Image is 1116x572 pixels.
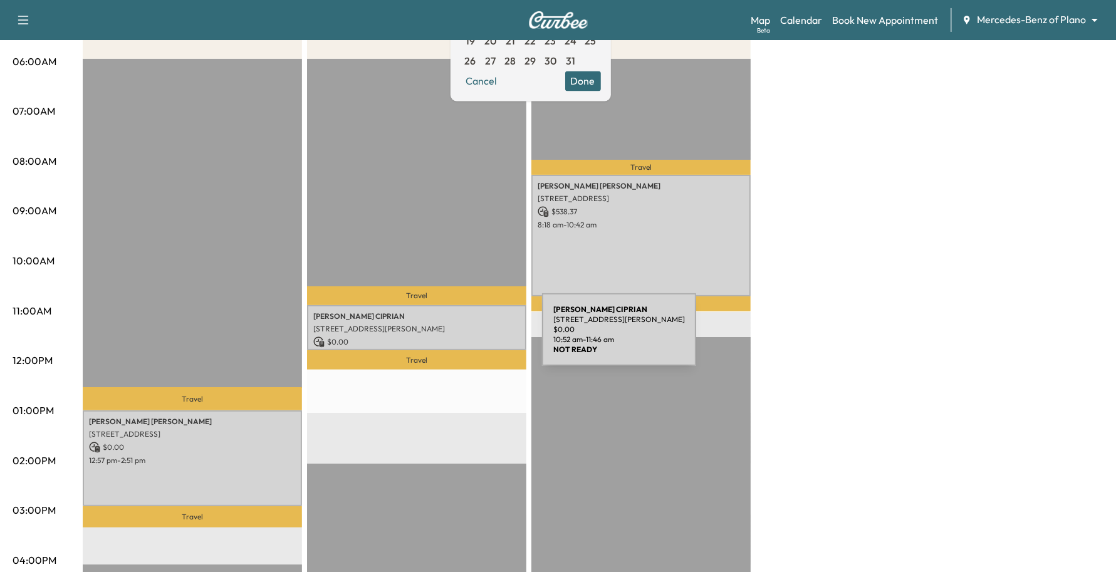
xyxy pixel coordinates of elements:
[89,442,296,453] p: $ 0.00
[525,33,536,48] span: 22
[465,53,476,68] span: 26
[307,350,526,370] p: Travel
[307,286,526,305] p: Travel
[565,71,601,91] button: Done
[466,33,475,48] span: 19
[538,181,744,191] p: [PERSON_NAME] [PERSON_NAME]
[13,553,56,568] p: 04:00PM
[13,203,56,218] p: 09:00AM
[566,53,575,68] span: 31
[13,103,55,118] p: 07:00AM
[13,54,56,69] p: 06:00AM
[506,33,515,48] span: 21
[83,506,302,528] p: Travel
[832,13,938,28] a: Book New Appointment
[565,33,576,48] span: 24
[977,13,1086,27] span: Mercedes-Benz of Plano
[13,153,56,169] p: 08:00AM
[89,455,296,465] p: 12:57 pm - 2:51 pm
[531,296,751,311] p: Travel
[89,417,296,427] p: [PERSON_NAME] [PERSON_NAME]
[313,336,520,348] p: $ 0.00
[757,26,770,35] div: Beta
[313,311,520,321] p: [PERSON_NAME] CIPRIAN
[484,33,496,48] span: 20
[751,13,770,28] a: MapBeta
[545,53,556,68] span: 30
[13,453,56,468] p: 02:00PM
[538,220,744,230] p: 8:18 am - 10:42 am
[313,324,520,334] p: [STREET_ADDRESS][PERSON_NAME]
[538,206,744,217] p: $ 538.37
[83,387,302,410] p: Travel
[13,403,54,418] p: 01:00PM
[525,53,536,68] span: 29
[538,194,744,204] p: [STREET_ADDRESS]
[585,33,597,48] span: 25
[89,429,296,439] p: [STREET_ADDRESS]
[528,11,588,29] img: Curbee Logo
[505,53,516,68] span: 28
[13,353,53,368] p: 12:00PM
[780,13,822,28] a: Calendar
[485,53,496,68] span: 27
[13,253,55,268] p: 10:00AM
[13,303,51,318] p: 11:00AM
[531,160,751,175] p: Travel
[545,33,556,48] span: 23
[13,502,56,517] p: 03:00PM
[461,71,503,91] button: Cancel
